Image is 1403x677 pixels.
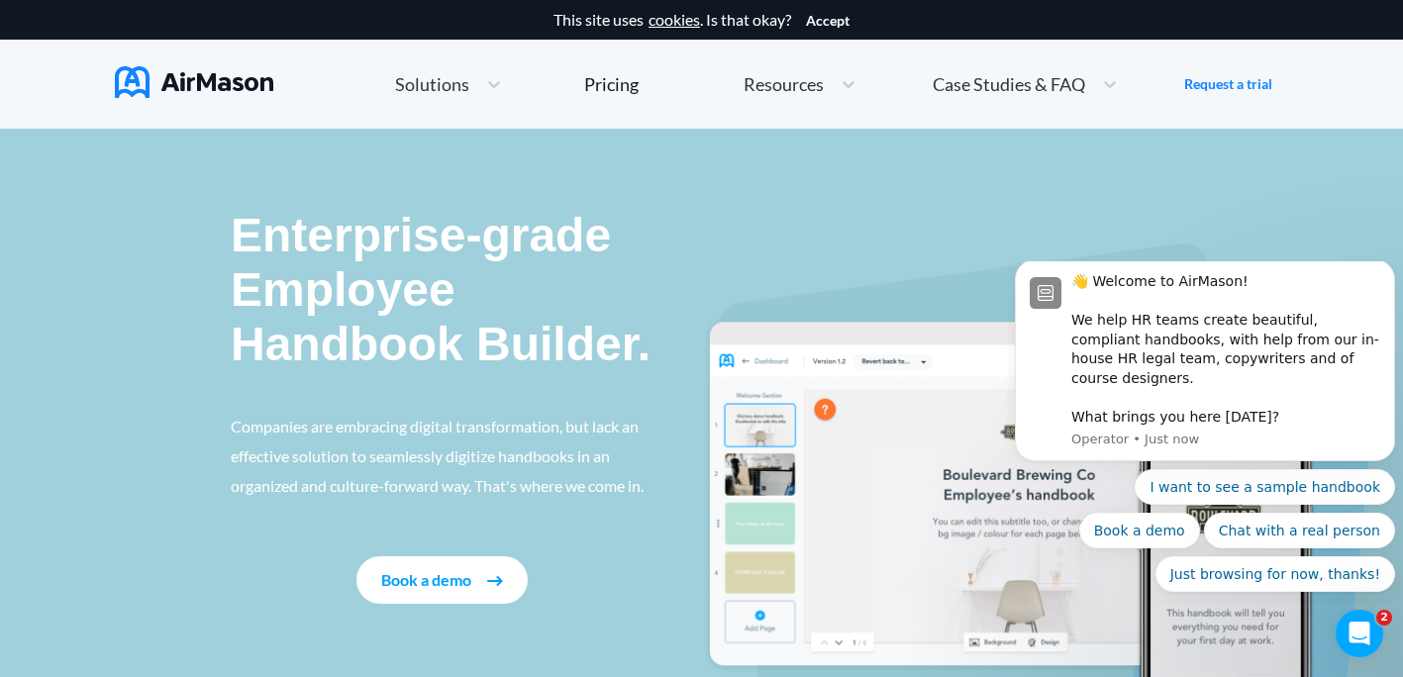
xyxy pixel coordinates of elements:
[806,13,850,29] button: Accept cookies
[231,208,654,372] p: Enterprise-grade Employee Handbook Builder.
[149,295,388,331] button: Quick reply: Just browsing for now, thanks!
[128,208,388,243] button: Quick reply: I want to see a sample handbook
[584,75,639,93] div: Pricing
[649,11,700,29] a: cookies
[1376,610,1392,626] span: 2
[744,75,824,93] span: Resources
[64,11,373,166] div: 👋 Welcome to AirMason! We help HR teams create beautiful, compliant handbooks, with help from our...
[115,66,273,98] img: AirMason Logo
[64,169,373,187] p: Message from Operator, sent Just now
[395,75,469,93] span: Solutions
[356,556,528,604] button: Book a demo
[8,208,388,331] div: Quick reply options
[1184,74,1272,94] a: Request a trial
[231,412,654,501] p: Companies are embracing digital transformation, but lack an effective solution to seamlessly digi...
[197,251,388,287] button: Quick reply: Chat with a real person
[64,11,373,166] div: Message content
[23,16,54,48] img: Profile image for Operator
[72,251,193,287] button: Quick reply: Book a demo
[933,75,1085,93] span: Case Studies & FAQ
[1336,610,1383,657] iframe: Intercom live chat
[584,66,639,102] a: Pricing
[1007,261,1403,604] iframe: Intercom notifications message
